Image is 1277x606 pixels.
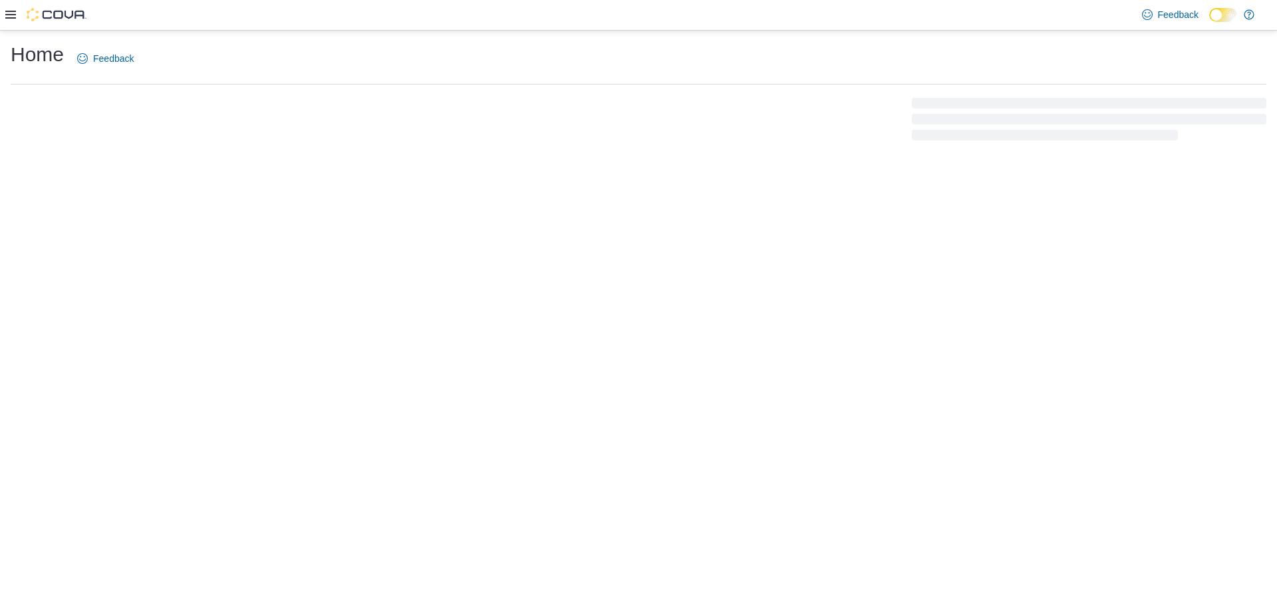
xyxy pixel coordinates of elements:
[72,45,139,72] a: Feedback
[11,41,64,68] h1: Home
[1209,22,1210,23] span: Dark Mode
[1137,1,1204,28] a: Feedback
[93,52,134,65] span: Feedback
[27,8,86,21] img: Cova
[1209,8,1237,22] input: Dark Mode
[1158,8,1199,21] span: Feedback
[912,100,1266,143] span: Loading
